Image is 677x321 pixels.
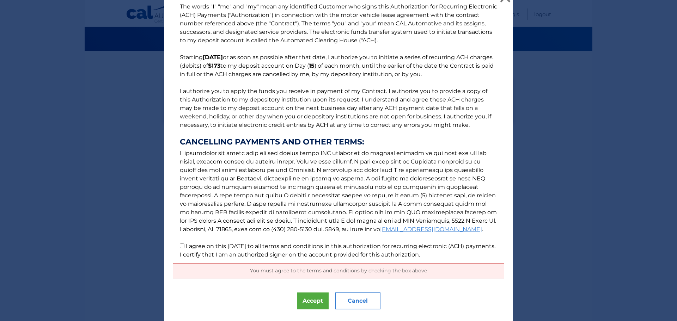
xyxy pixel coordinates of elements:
b: [DATE] [203,54,223,61]
strong: CANCELLING PAYMENTS AND OTHER TERMS: [180,138,497,146]
a: [EMAIL_ADDRESS][DOMAIN_NAME] [380,226,482,233]
span: You must agree to the terms and conditions by checking the box above [250,267,427,274]
b: 15 [309,62,315,69]
b: $173 [208,62,220,69]
label: I agree on this [DATE] to all terms and conditions in this authorization for recurring electronic... [180,243,495,258]
p: The words "I" "me" and "my" mean any identified Customer who signs this Authorization for Recurri... [173,2,504,259]
button: Cancel [335,292,380,309]
button: Accept [297,292,329,309]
